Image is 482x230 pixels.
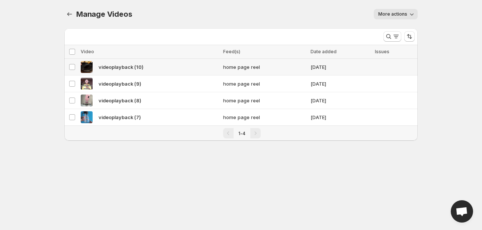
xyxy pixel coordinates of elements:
[308,92,373,109] td: [DATE]
[308,109,373,126] td: [DATE]
[308,59,373,76] td: [DATE]
[375,49,389,54] span: Issues
[81,78,93,90] img: videoplayback (9)
[99,80,141,87] span: videoplayback (9)
[64,125,418,141] nav: Pagination
[223,97,306,104] span: home page reel
[81,49,94,54] span: Video
[99,97,141,104] span: videoplayback (8)
[81,61,93,73] img: videoplayback (10)
[223,63,306,71] span: home page reel
[223,114,306,121] span: home page reel
[81,111,93,123] img: videoplayback (7)
[451,200,473,223] div: Open chat
[378,11,407,17] span: More actions
[223,80,306,87] span: home page reel
[223,49,240,54] span: Feed(s)
[311,49,337,54] span: Date added
[99,114,141,121] span: videoplayback (7)
[383,31,401,42] button: Search and filter results
[238,131,245,136] span: 1-4
[99,63,144,71] span: videoplayback (10)
[64,9,75,19] button: Manage Videos
[76,10,132,19] span: Manage Videos
[404,31,415,42] button: Sort the results
[374,9,418,19] button: More actions
[308,76,373,92] td: [DATE]
[81,95,93,106] img: videoplayback (8)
